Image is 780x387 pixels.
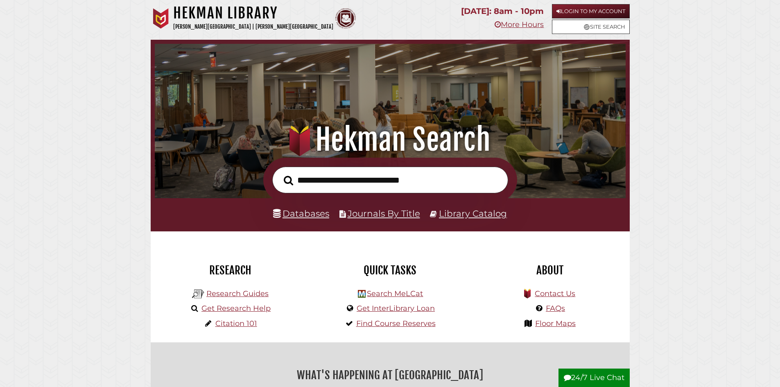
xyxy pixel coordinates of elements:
[357,304,435,313] a: Get InterLibrary Loan
[367,289,423,298] a: Search MeLCat
[206,289,269,298] a: Research Guides
[173,4,333,22] h1: Hekman Library
[201,304,271,313] a: Get Research Help
[280,173,297,188] button: Search
[157,366,624,385] h2: What's Happening at [GEOGRAPHIC_DATA]
[215,319,257,328] a: Citation 101
[552,4,630,18] a: Login to My Account
[552,20,630,34] a: Site Search
[157,263,304,277] h2: Research
[476,263,624,277] h2: About
[356,319,436,328] a: Find Course Reserves
[284,175,293,186] i: Search
[273,208,329,219] a: Databases
[535,319,576,328] a: Floor Maps
[495,20,544,29] a: More Hours
[546,304,565,313] a: FAQs
[358,290,366,298] img: Hekman Library Logo
[348,208,420,219] a: Journals By Title
[461,4,544,18] p: [DATE]: 8am - 10pm
[439,208,507,219] a: Library Catalog
[192,288,204,300] img: Hekman Library Logo
[317,263,464,277] h2: Quick Tasks
[173,22,333,32] p: [PERSON_NAME][GEOGRAPHIC_DATA] | [PERSON_NAME][GEOGRAPHIC_DATA]
[151,8,171,29] img: Calvin University
[166,122,614,158] h1: Hekman Search
[335,8,356,29] img: Calvin Theological Seminary
[535,289,575,298] a: Contact Us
